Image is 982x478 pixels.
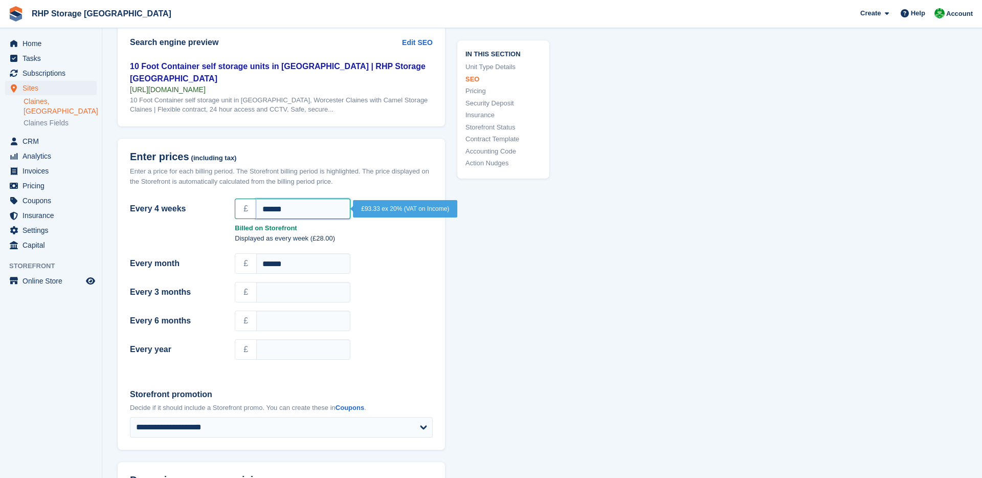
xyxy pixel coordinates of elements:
a: menu [5,81,97,95]
span: In this section [465,48,541,58]
span: Account [946,9,973,19]
a: menu [5,274,97,288]
label: Storefront promotion [130,388,433,401]
label: Every 4 weeks [130,203,222,215]
a: menu [5,149,97,163]
a: Action Nudges [465,158,541,168]
a: menu [5,164,97,178]
div: [URL][DOMAIN_NAME] [130,85,433,94]
span: Capital [23,238,84,252]
span: Subscriptions [23,66,84,80]
img: stora-icon-8386f47178a22dfd0bd8f6a31ec36ba5ce8667c1dd55bd0f319d3a0aa187defe.svg [8,6,24,21]
span: Settings [23,223,84,237]
span: Help [911,8,925,18]
span: Coupons [23,193,84,208]
a: Preview store [84,275,97,287]
p: Decide if it should include a Storefront promo. You can create these in . [130,403,433,413]
span: Analytics [23,149,84,163]
span: Tasks [23,51,84,66]
a: Security Deposit [465,98,541,108]
a: menu [5,36,97,51]
span: (including tax) [191,155,237,162]
span: Create [860,8,881,18]
a: menu [5,223,97,237]
a: menu [5,208,97,223]
span: CRM [23,134,84,148]
p: Displayed as every week (£28.00) [235,233,433,244]
a: Storefront Status [465,122,541,132]
a: menu [5,238,97,252]
span: Online Store [23,274,84,288]
a: Contract Template [465,134,541,144]
div: Enter a price for each billing period. The Storefront billing period is highlighted. The price di... [130,166,433,186]
span: Home [23,36,84,51]
div: 10 Foot Container self storage unit in [GEOGRAPHIC_DATA], Worcester Claines with Camel Storage Cl... [130,96,433,114]
a: RHP Storage [GEOGRAPHIC_DATA] [28,5,175,22]
a: Claines, [GEOGRAPHIC_DATA] [24,97,97,116]
span: Insurance [23,208,84,223]
a: menu [5,66,97,80]
a: Unit Type Details [465,62,541,72]
span: Enter prices [130,151,189,163]
a: Edit SEO [402,37,433,48]
span: Sites [23,81,84,95]
a: menu [5,51,97,66]
a: menu [5,134,97,148]
h2: Search engine preview [130,38,402,47]
a: Accounting Code [465,146,541,156]
div: 10 Foot Container self storage units in [GEOGRAPHIC_DATA] | RHP Storage [GEOGRAPHIC_DATA] [130,60,433,85]
label: Every 3 months [130,286,222,298]
span: Pricing [23,179,84,193]
span: Invoices [23,164,84,178]
label: Every month [130,257,222,270]
a: menu [5,193,97,208]
a: Insurance [465,110,541,120]
a: Pricing [465,86,541,96]
img: Rod [934,8,945,18]
label: Every 6 months [130,315,222,327]
a: Coupons [336,404,364,411]
span: Storefront [9,261,102,271]
a: menu [5,179,97,193]
a: SEO [465,74,541,84]
label: Every year [130,343,222,356]
strong: Billed on Storefront [235,223,433,233]
a: Claines Fields [24,118,97,128]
